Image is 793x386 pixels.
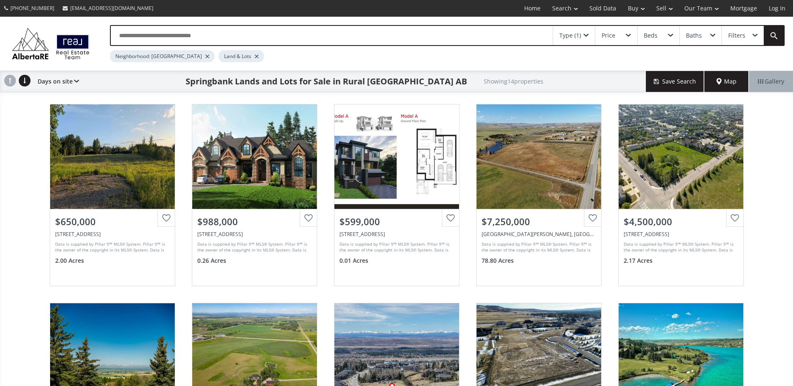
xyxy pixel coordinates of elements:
[339,241,452,254] div: Data is supplied by Pillar 9™ MLS® System. Pillar 9™ is the owner of the copyright in its MLS® Sy...
[484,78,543,84] h2: Showing 14 properties
[55,256,84,265] span: 2.00 Acres
[339,215,454,228] div: $599,000
[197,256,226,265] span: 0.26 Acres
[339,256,368,265] span: 0.01 Acres
[55,231,170,238] div: 19 Lariat Loop, Rural Rocky View County, AB T3Z 1G2
[758,77,784,86] span: Gallery
[646,71,704,92] button: Save Search
[197,241,310,254] div: Data is supplied by Pillar 9™ MLS® System. Pillar 9™ is the owner of the copyright in its MLS® Sy...
[197,231,312,238] div: 7695 Elkton Drive SW, Calgary, AB T3H 3X3
[602,33,615,38] div: Price
[55,241,168,254] div: Data is supplied by Pillar 9™ MLS® System. Pillar 9™ is the owner of the copyright in its MLS® Sy...
[219,50,264,62] div: Land & Lots
[482,256,514,265] span: 78.80 Acres
[482,241,594,254] div: Data is supplied by Pillar 9™ MLS® System. Pillar 9™ is the owner of the copyright in its MLS® Sy...
[728,33,745,38] div: Filters
[704,71,749,92] div: Map
[8,26,93,61] img: Logo
[41,96,184,295] a: $650,000[STREET_ADDRESS]Data is supplied by Pillar 9™ MLS® System. Pillar 9™ is the owner of the ...
[55,215,170,228] div: $650,000
[468,96,610,295] a: $7,250,000[GEOGRAPHIC_DATA][PERSON_NAME], [GEOGRAPHIC_DATA]Data is supplied by Pillar 9™ MLS® Sys...
[110,50,214,62] div: Neighborhood: [GEOGRAPHIC_DATA]
[624,231,738,238] div: 7327 26 Avenue SW, Calgary, AB T3H 3X2
[559,33,581,38] div: Type (1)
[70,5,153,12] span: [EMAIL_ADDRESS][DOMAIN_NAME]
[326,96,468,295] a: $599,000[STREET_ADDRESS]Data is supplied by Pillar 9™ MLS® System. Pillar 9™ is the owner of the ...
[197,215,312,228] div: $988,000
[482,231,596,238] div: NW Corner of Range Road 33 and Huggard Road, Rural Rocky View County, AB T3Z2E8
[624,215,738,228] div: $4,500,000
[686,33,702,38] div: Baths
[482,215,596,228] div: $7,250,000
[610,96,752,295] a: $4,500,000[STREET_ADDRESS]Data is supplied by Pillar 9™ MLS® System. Pillar 9™ is the owner of th...
[624,256,653,265] span: 2.17 Acres
[184,96,326,295] a: $988,000[STREET_ADDRESS]Data is supplied by Pillar 9™ MLS® System. Pillar 9™ is the owner of the ...
[644,33,658,38] div: Beds
[33,71,79,92] div: Days on site
[749,71,793,92] div: Gallery
[186,76,467,87] h1: Springbank Lands and Lots for Sale in Rural [GEOGRAPHIC_DATA] AB
[59,0,158,16] a: [EMAIL_ADDRESS][DOMAIN_NAME]
[717,77,737,86] span: Map
[339,231,454,238] div: 30 Elmont Close SW, Calgary, AB T3H 6A6
[624,241,736,254] div: Data is supplied by Pillar 9™ MLS® System. Pillar 9™ is the owner of the copyright in its MLS® Sy...
[10,5,54,12] span: [PHONE_NUMBER]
